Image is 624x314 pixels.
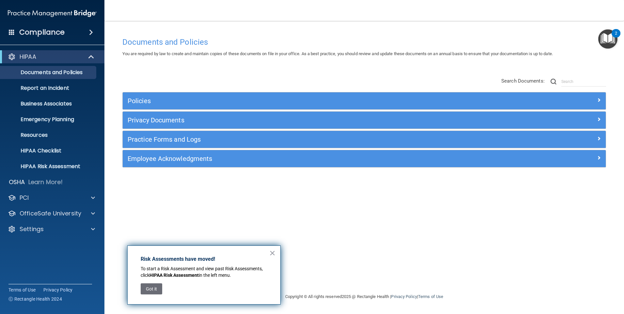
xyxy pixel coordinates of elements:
[141,266,264,278] span: To start a Risk Assessment and view past Risk Assessments, click
[4,132,93,138] p: Resources
[551,79,556,85] img: ic-search.3b580494.png
[43,287,73,293] a: Privacy Policy
[149,273,199,278] strong: HIPAA Risk Assessment
[4,116,93,123] p: Emergency Planning
[128,97,480,104] h5: Policies
[128,136,480,143] h5: Practice Forms and Logs
[20,225,44,233] p: Settings
[4,101,93,107] p: Business Associates
[122,38,606,46] h4: Documents and Policies
[269,248,275,258] button: Close
[141,256,215,262] strong: Risk Assessments have moved!
[19,28,65,37] h4: Compliance
[122,51,553,56] span: You are required by law to create and maintain copies of these documents on file in your office. ...
[501,78,545,84] span: Search Documents:
[9,178,25,186] p: OSHA
[418,294,443,299] a: Terms of Use
[598,29,617,49] button: Open Resource Center, 2 new notifications
[199,273,231,278] span: in the left menu.
[4,148,93,154] p: HIPAA Checklist
[28,178,63,186] p: Learn More!
[20,210,81,217] p: OfficeSafe University
[141,283,162,294] button: Got it
[4,69,93,76] p: Documents and Policies
[8,296,62,302] span: Ⓒ Rectangle Health 2024
[8,7,97,20] img: PMB logo
[20,53,36,61] p: HIPAA
[561,77,606,86] input: Search
[128,117,480,124] h5: Privacy Documents
[4,163,93,170] p: HIPAA Risk Assessment
[8,287,36,293] a: Terms of Use
[245,286,483,307] div: Copyright © All rights reserved 2025 @ Rectangle Health | |
[4,85,93,91] p: Report an Incident
[391,294,417,299] a: Privacy Policy
[20,194,29,202] p: PCI
[128,155,480,162] h5: Employee Acknowledgments
[511,268,616,294] iframe: Drift Widget Chat Controller
[615,33,617,42] div: 2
